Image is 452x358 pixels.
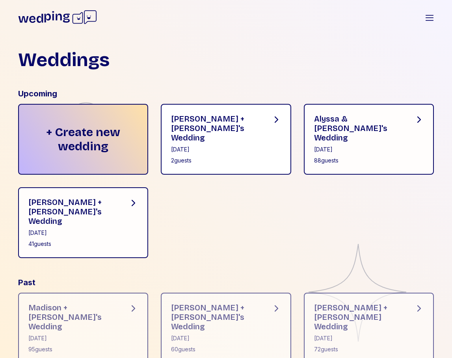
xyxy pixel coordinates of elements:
div: 41 guests [28,240,116,248]
div: [DATE] [314,146,402,153]
div: Alyssa & [PERSON_NAME]'s Wedding [314,114,402,142]
div: Upcoming [18,88,434,99]
div: [DATE] [171,146,259,153]
div: [DATE] [28,229,116,237]
div: [PERSON_NAME] + [PERSON_NAME] Wedding [314,303,402,331]
div: 72 guests [314,345,402,353]
div: [PERSON_NAME] + [PERSON_NAME]'s Wedding [171,114,259,142]
div: 95 guests [28,345,116,353]
div: [PERSON_NAME] + [PERSON_NAME]'s Wedding [171,303,259,331]
div: [PERSON_NAME] + [PERSON_NAME]'s Wedding [28,197,116,226]
div: Past [18,277,434,288]
div: Madison + [PERSON_NAME]'s Wedding [28,303,116,331]
div: 2 guests [171,157,259,164]
div: 88 guests [314,157,402,164]
div: 60 guests [171,345,259,353]
div: [DATE] [314,334,402,342]
div: [DATE] [171,334,259,342]
h1: Weddings [18,50,110,69]
div: [DATE] [28,334,116,342]
div: + Create new wedding [18,104,149,175]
